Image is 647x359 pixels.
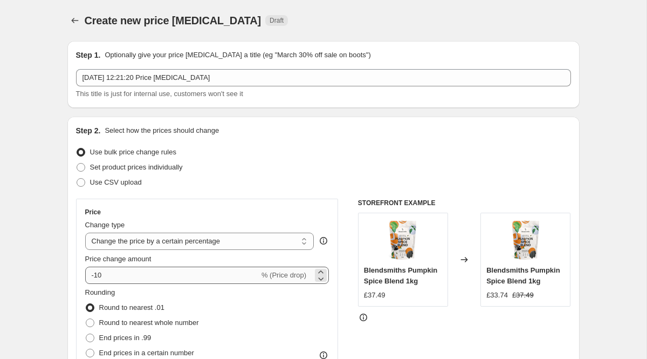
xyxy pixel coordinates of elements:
span: Create new price [MEDICAL_DATA] [85,15,261,26]
span: Round to nearest whole number [99,319,199,327]
span: £33.74 [486,291,508,299]
h2: Step 2. [76,125,101,136]
span: £37.49 [364,291,386,299]
p: Select how the prices should change [105,125,219,136]
span: Rounding [85,288,115,296]
span: Round to nearest .01 [99,303,164,311]
h6: STOREFRONT EXAMPLE [358,199,571,207]
input: -15 [85,267,259,284]
h2: Step 1. [76,50,101,60]
span: Blendsmiths Pumpkin Spice Blend 1kg [486,266,560,285]
h3: Price [85,208,101,216]
span: % (Price drop) [261,271,306,279]
span: End prices in a certain number [99,349,194,357]
span: End prices in .99 [99,334,152,342]
img: 58a226eb4c1a7d4af0c28bb6b2207b00_80x.png [504,219,547,262]
p: Optionally give your price [MEDICAL_DATA] a title (eg "March 30% off sale on boots") [105,50,370,60]
span: Set product prices individually [90,163,183,171]
span: £37.49 [512,291,534,299]
button: Price change jobs [67,13,82,28]
span: Change type [85,221,125,229]
span: Blendsmiths Pumpkin Spice Blend 1kg [364,266,438,285]
span: Draft [270,16,284,25]
img: 58a226eb4c1a7d4af0c28bb6b2207b00_80x.png [381,219,424,262]
input: 30% off holiday sale [76,69,571,86]
span: This title is just for internal use, customers won't see it [76,90,243,98]
div: help [318,235,329,246]
span: Price change amount [85,255,152,263]
span: Use bulk price change rules [90,148,176,156]
span: Use CSV upload [90,178,142,186]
